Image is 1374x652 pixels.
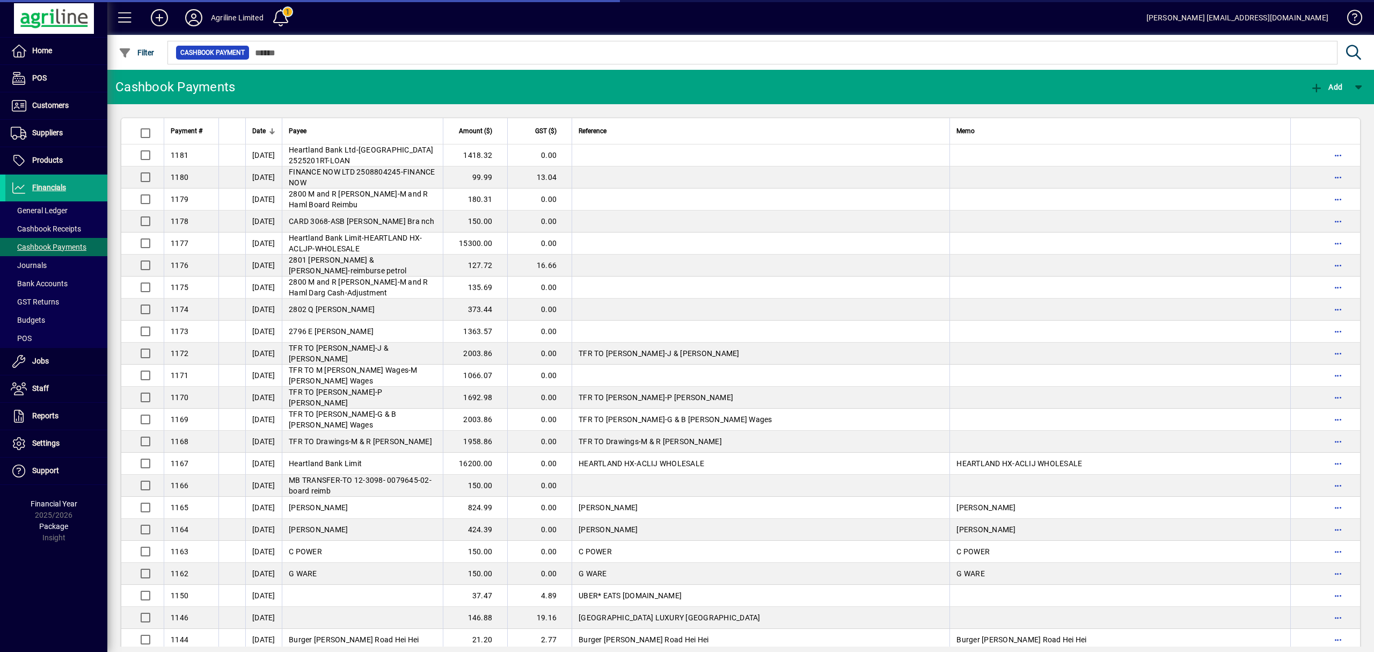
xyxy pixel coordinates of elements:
[443,519,507,541] td: 424.39
[443,365,507,387] td: 1066.07
[1329,477,1347,494] button: More options
[443,387,507,409] td: 1692.98
[245,409,282,431] td: [DATE]
[443,585,507,607] td: 37.47
[1329,521,1347,538] button: More options
[956,503,1015,512] span: [PERSON_NAME]
[289,635,419,644] span: Burger [PERSON_NAME] Road Hei Hei
[579,547,612,556] span: C POWER
[443,475,507,497] td: 150.00
[289,547,322,556] span: C POWER
[289,437,432,446] span: TFR TO Drawings-M & R [PERSON_NAME]
[507,563,572,585] td: 0.00
[1329,257,1347,274] button: More options
[579,591,682,600] span: UBER* EATS [DOMAIN_NAME]
[116,43,157,62] button: Filter
[579,459,704,468] span: HEARTLAND HX-ACLIJ WHOLESALE
[1329,323,1347,340] button: More options
[956,547,990,556] span: C POWER
[579,349,740,358] span: TFR TO [PERSON_NAME]-J & [PERSON_NAME]
[289,125,436,137] div: Payee
[507,233,572,255] td: 0.00
[507,365,572,387] td: 0.00
[245,563,282,585] td: [DATE]
[956,569,985,578] span: G WARE
[289,388,383,407] span: TFR TO [PERSON_NAME]-P [PERSON_NAME]
[171,195,188,204] span: 1179
[1329,367,1347,384] button: More options
[1329,301,1347,318] button: More options
[5,220,107,238] a: Cashbook Receipts
[171,613,188,622] span: 1146
[171,261,188,270] span: 1176
[289,525,348,534] span: [PERSON_NAME]
[579,613,761,622] span: [GEOGRAPHIC_DATA] LUXURY [GEOGRAPHIC_DATA]
[32,466,59,475] span: Support
[1146,9,1328,26] div: [PERSON_NAME] [EMAIL_ADDRESS][DOMAIN_NAME]
[115,78,235,96] div: Cashbook Payments
[443,497,507,519] td: 824.99
[5,348,107,375] a: Jobs
[245,166,282,189] td: [DATE]
[443,409,507,431] td: 2003.86
[956,459,1082,468] span: HEARTLAND HX-ACLIJ WHOLESALE
[32,183,66,192] span: Financials
[507,453,572,475] td: 0.00
[1329,587,1347,604] button: More options
[443,255,507,277] td: 127.72
[289,190,428,209] span: 2800 M and R [PERSON_NAME]-M and R Haml Board Reimbu
[5,329,107,347] a: POS
[1329,433,1347,450] button: More options
[579,525,638,534] span: [PERSON_NAME]
[5,147,107,174] a: Products
[180,47,245,58] span: Cashbook Payment
[171,591,188,600] span: 1150
[5,375,107,402] a: Staff
[171,459,188,468] span: 1167
[443,233,507,255] td: 15300.00
[1329,235,1347,252] button: More options
[289,503,348,512] span: [PERSON_NAME]
[289,234,422,253] span: Heartland Bank Limit-HEARTLAND HX-ACLJP-WHOLESALE
[1329,411,1347,428] button: More options
[171,437,188,446] span: 1168
[514,125,566,137] div: GST ($)
[171,503,188,512] span: 1165
[507,144,572,166] td: 0.00
[289,168,435,187] span: FINANCE NOW LTD 2508804245-FINANCE NOW
[171,481,188,490] span: 1166
[5,120,107,147] a: Suppliers
[11,279,68,288] span: Bank Accounts
[507,189,572,211] td: 0.00
[245,343,282,365] td: [DATE]
[5,256,107,274] a: Journals
[1339,2,1361,37] a: Knowledge Base
[11,243,86,251] span: Cashbook Payments
[443,166,507,189] td: 99.99
[289,459,362,468] span: Heartland Bank Limit
[1329,213,1347,230] button: More options
[443,277,507,299] td: 135.69
[245,607,282,629] td: [DATE]
[579,635,708,644] span: Burger [PERSON_NAME] Road Hei Hei
[289,366,418,385] span: TFR TO M [PERSON_NAME] Wages-M [PERSON_NAME] Wages
[39,522,68,531] span: Package
[1329,345,1347,362] button: More options
[245,211,282,233] td: [DATE]
[245,321,282,343] td: [DATE]
[32,46,52,55] span: Home
[1329,279,1347,296] button: More options
[289,476,432,495] span: MB TRANSFER-TO 12-3098- 0079645-02-board reimb
[1329,169,1347,186] button: More options
[211,9,264,26] div: Agriline Limited
[443,453,507,475] td: 16200.00
[5,274,107,293] a: Bank Accounts
[1329,191,1347,208] button: More options
[245,475,282,497] td: [DATE]
[443,211,507,233] td: 150.00
[11,224,81,233] span: Cashbook Receipts
[142,8,177,27] button: Add
[507,497,572,519] td: 0.00
[245,233,282,255] td: [DATE]
[1307,77,1345,97] button: Add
